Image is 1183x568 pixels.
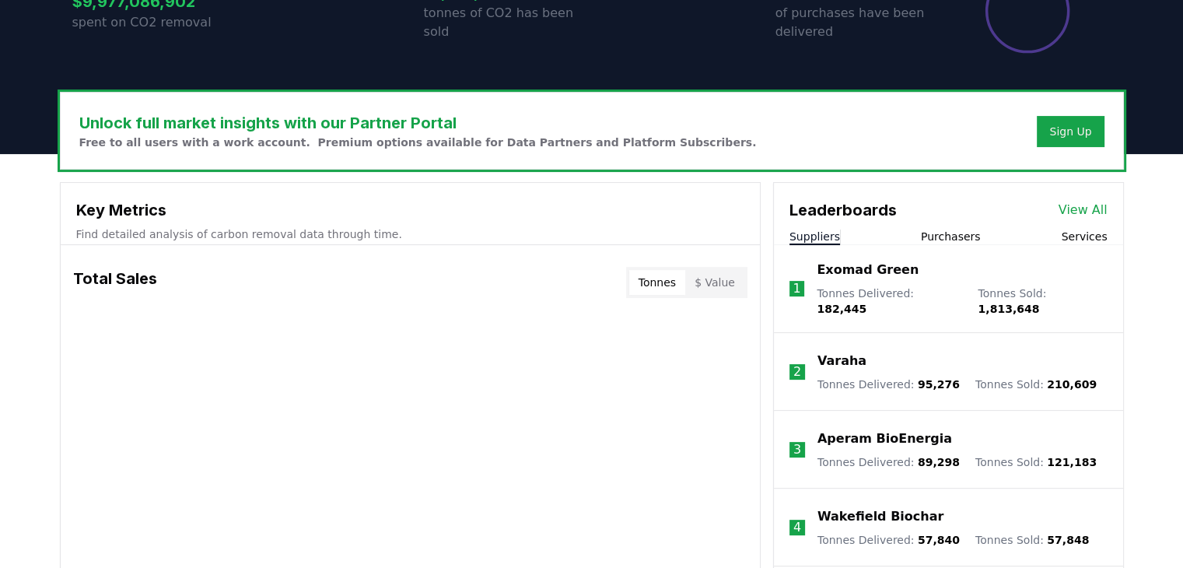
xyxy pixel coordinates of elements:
[817,261,919,279] a: Exomad Green
[789,229,840,244] button: Suppliers
[918,456,960,468] span: 89,298
[775,4,943,41] p: of purchases have been delivered
[789,198,897,222] h3: Leaderboards
[817,352,866,370] a: Varaha
[1047,456,1097,468] span: 121,183
[76,198,744,222] h3: Key Metrics
[76,226,744,242] p: Find detailed analysis of carbon removal data through time.
[975,454,1097,470] p: Tonnes Sold :
[73,267,157,298] h3: Total Sales
[79,111,757,135] h3: Unlock full market insights with our Partner Portal
[921,229,981,244] button: Purchasers
[1061,229,1107,244] button: Services
[793,363,801,381] p: 2
[72,13,240,32] p: spent on CO2 removal
[918,378,960,391] span: 95,276
[1059,201,1108,219] a: View All
[817,532,960,548] p: Tonnes Delivered :
[424,4,592,41] p: tonnes of CO2 has been sold
[685,270,744,295] button: $ Value
[975,532,1089,548] p: Tonnes Sold :
[918,534,960,546] span: 57,840
[975,377,1097,392] p: Tonnes Sold :
[1037,116,1104,147] button: Sign Up
[629,270,685,295] button: Tonnes
[1049,124,1091,139] a: Sign Up
[793,518,801,537] p: 4
[978,286,1107,317] p: Tonnes Sold :
[978,303,1039,315] span: 1,813,648
[1047,534,1089,546] span: 57,848
[793,279,800,298] p: 1
[1047,378,1097,391] span: 210,609
[817,286,962,317] p: Tonnes Delivered :
[817,454,960,470] p: Tonnes Delivered :
[793,440,801,459] p: 3
[79,135,757,150] p: Free to all users with a work account. Premium options available for Data Partners and Platform S...
[817,303,866,315] span: 182,445
[817,377,960,392] p: Tonnes Delivered :
[817,507,943,526] a: Wakefield Biochar
[817,430,952,448] a: Aperam BioEnergia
